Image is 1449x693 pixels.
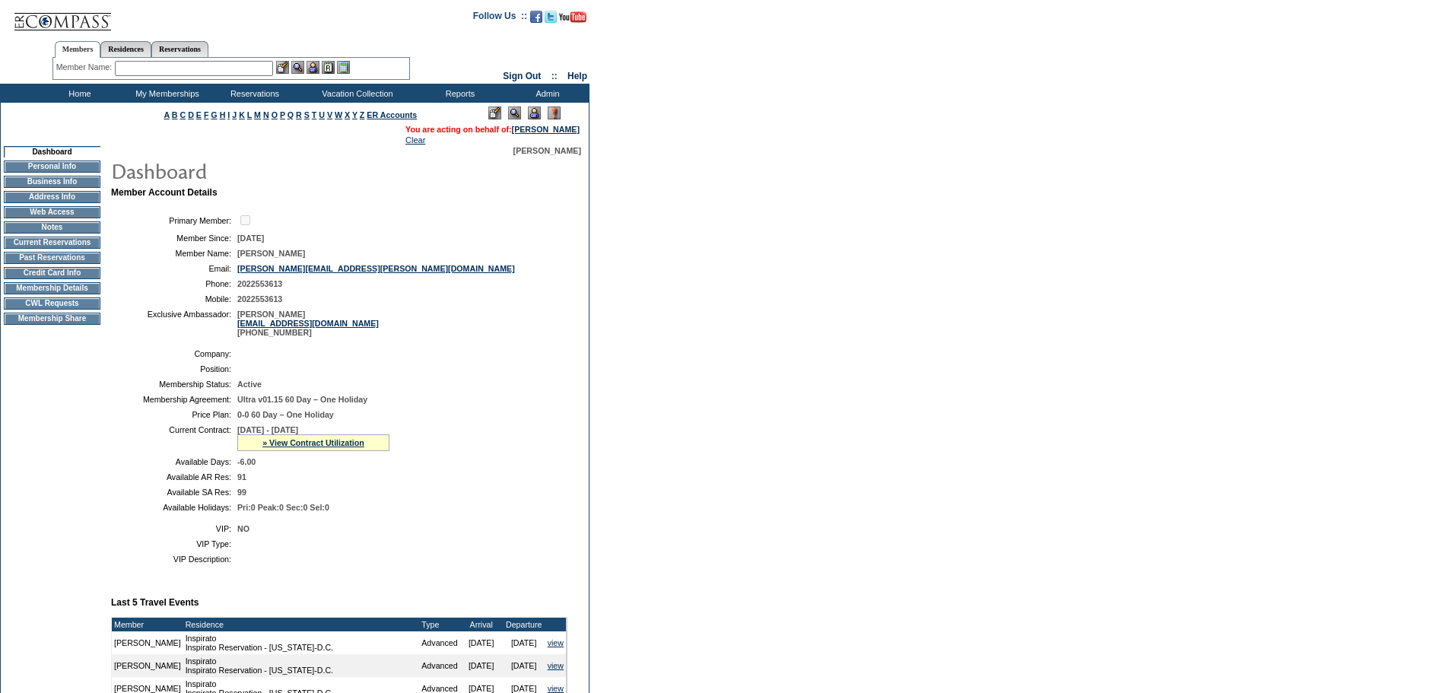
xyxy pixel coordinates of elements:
td: Notes [4,221,100,234]
a: G [211,110,217,119]
a: Residences [100,41,151,57]
a: Subscribe to our YouTube Channel [559,15,586,24]
span: Ultra v01.15 60 Day – One Holiday [237,395,367,404]
span: Active [237,380,262,389]
span: 2022553613 [237,294,282,304]
td: Email: [117,264,231,273]
a: F [204,110,209,119]
a: L [247,110,252,119]
span: [DATE] [237,234,264,243]
a: Reservations [151,41,208,57]
a: E [196,110,202,119]
a: P [280,110,285,119]
td: Current Contract: [117,425,231,451]
span: [PERSON_NAME] [PHONE_NUMBER] [237,310,379,337]
td: [DATE] [460,631,503,654]
td: VIP Type: [117,539,231,548]
span: [DATE] - [DATE] [237,425,298,434]
td: Home [34,84,122,103]
span: 0-0 60 Day – One Holiday [237,410,334,419]
a: view [548,638,564,647]
td: My Memberships [122,84,209,103]
a: » View Contract Utilization [262,438,364,447]
img: b_edit.gif [276,61,289,74]
td: Departure [503,618,545,631]
a: Z [360,110,365,119]
td: Exclusive Ambassador: [117,310,231,337]
td: [DATE] [503,654,545,677]
img: Subscribe to our YouTube Channel [559,11,586,23]
a: Follow us on Twitter [545,15,557,24]
td: Inspirato Inspirato Reservation - [US_STATE]-D.C. [183,654,420,677]
span: [PERSON_NAME] [513,146,581,155]
a: Q [288,110,294,119]
td: Current Reservations [4,237,100,249]
td: Price Plan: [117,410,231,419]
td: [PERSON_NAME] [112,654,183,677]
span: 2022553613 [237,279,282,288]
img: b_calculator.gif [337,61,350,74]
span: 99 [237,488,246,497]
td: Advanced [419,654,459,677]
td: Position: [117,364,231,374]
td: Past Reservations [4,252,100,264]
td: Available AR Res: [117,472,231,482]
td: Business Info [4,176,100,188]
td: Membership Status: [117,380,231,389]
a: [PERSON_NAME] [512,125,580,134]
td: Available SA Res: [117,488,231,497]
img: View [291,61,304,74]
a: B [172,110,178,119]
a: O [272,110,278,119]
td: Available Holidays: [117,503,231,512]
img: Become our fan on Facebook [530,11,542,23]
a: R [296,110,302,119]
a: S [304,110,310,119]
a: T [312,110,317,119]
a: A [164,110,170,119]
a: Clear [405,135,425,145]
td: Member Since: [117,234,231,243]
a: M [254,110,261,119]
span: You are acting on behalf of: [405,125,580,134]
a: Become our fan on Facebook [530,15,542,24]
a: Y [352,110,357,119]
td: Advanced [419,631,459,654]
td: Follow Us :: [473,9,527,27]
td: VIP: [117,524,231,533]
td: Dashboard [4,146,100,157]
span: 91 [237,472,246,482]
td: Inspirato Inspirato Reservation - [US_STATE]-D.C. [183,631,420,654]
td: Primary Member: [117,213,231,227]
a: ER Accounts [367,110,417,119]
td: VIP Description: [117,555,231,564]
a: W [335,110,342,119]
a: C [180,110,186,119]
a: [EMAIL_ADDRESS][DOMAIN_NAME] [237,319,379,328]
a: H [220,110,226,119]
td: CWL Requests [4,297,100,310]
td: Company: [117,349,231,358]
td: [DATE] [460,654,503,677]
td: Reservations [209,84,297,103]
td: Mobile: [117,294,231,304]
a: view [548,684,564,693]
td: Credit Card Info [4,267,100,279]
span: Pri:0 Peak:0 Sec:0 Sel:0 [237,503,329,512]
img: pgTtlDashboard.gif [110,155,415,186]
img: Reservations [322,61,335,74]
td: Residence [183,618,420,631]
span: NO [237,524,249,533]
a: I [227,110,230,119]
img: View Mode [508,106,521,119]
td: Type [419,618,459,631]
td: Membership Share [4,313,100,325]
b: Last 5 Travel Events [111,597,199,608]
a: J [232,110,237,119]
span: -6.00 [237,457,256,466]
span: [PERSON_NAME] [237,249,305,258]
td: Admin [502,84,589,103]
td: Web Access [4,206,100,218]
a: X [345,110,350,119]
td: Membership Agreement: [117,395,231,404]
